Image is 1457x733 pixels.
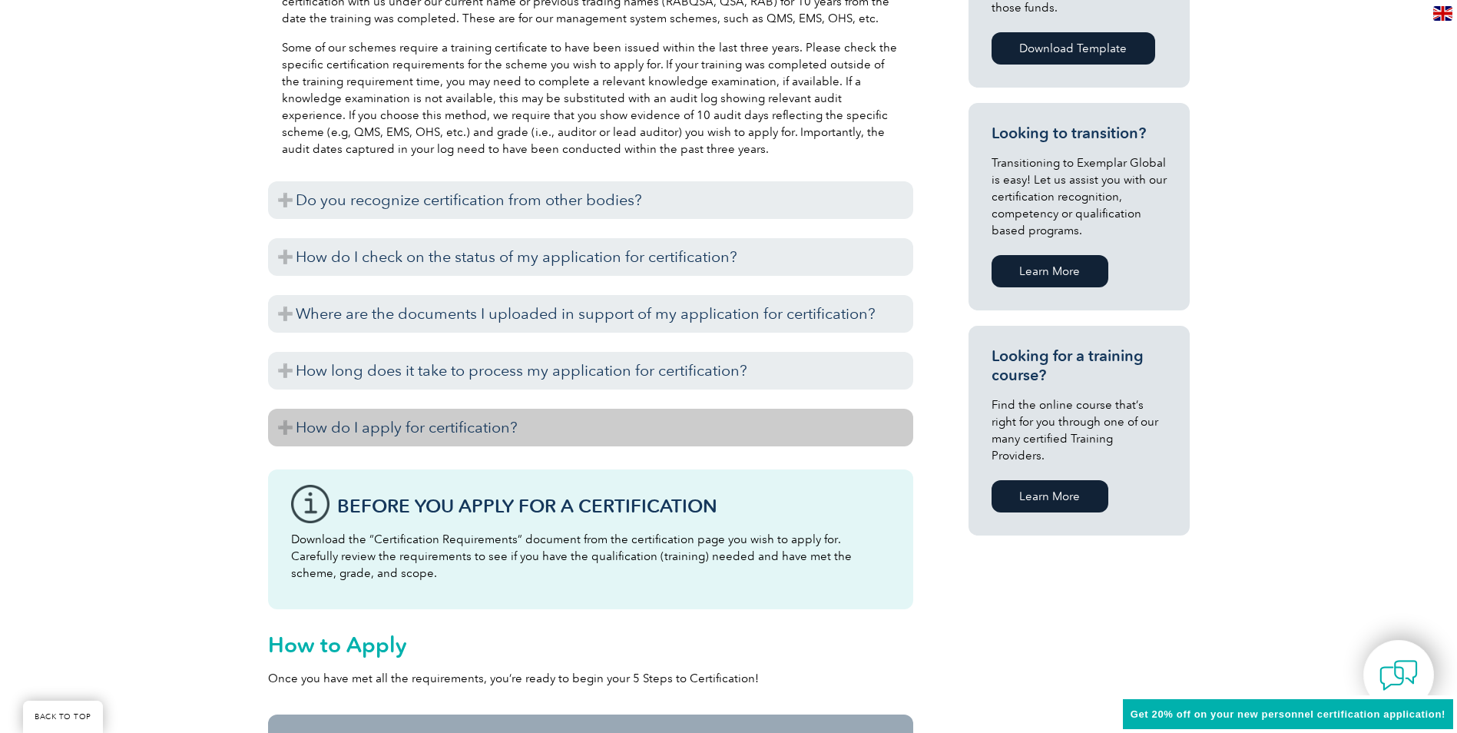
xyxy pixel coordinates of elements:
p: Once you have met all the requirements, you’re ready to begin your 5 Steps to Certification! [268,670,913,687]
p: Some of our schemes require a training certificate to have been issued within the last three year... [282,39,899,158]
p: Find the online course that’s right for you through one of our many certified Training Providers. [992,396,1167,464]
a: Learn More [992,255,1108,287]
h3: Before You Apply For a Certification [337,496,890,516]
h3: How do I apply for certification? [268,409,913,446]
h3: How long does it take to process my application for certification? [268,352,913,390]
img: contact-chat.png [1379,656,1418,695]
h3: Where are the documents I uploaded in support of my application for certification? [268,295,913,333]
h3: Looking to transition? [992,124,1167,143]
h3: Do you recognize certification from other bodies? [268,181,913,219]
a: Learn More [992,480,1108,512]
a: BACK TO TOP [23,701,103,733]
p: Download the “Certification Requirements” document from the certification page you wish to apply ... [291,531,890,582]
h3: How do I check on the status of my application for certification? [268,238,913,276]
a: Download Template [992,32,1155,65]
p: Transitioning to Exemplar Global is easy! Let us assist you with our certification recognition, c... [992,154,1167,239]
h2: How to Apply [268,632,913,657]
span: Get 20% off on your new personnel certification application! [1131,708,1445,720]
h3: Looking for a training course? [992,347,1167,385]
img: en [1433,6,1452,21]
